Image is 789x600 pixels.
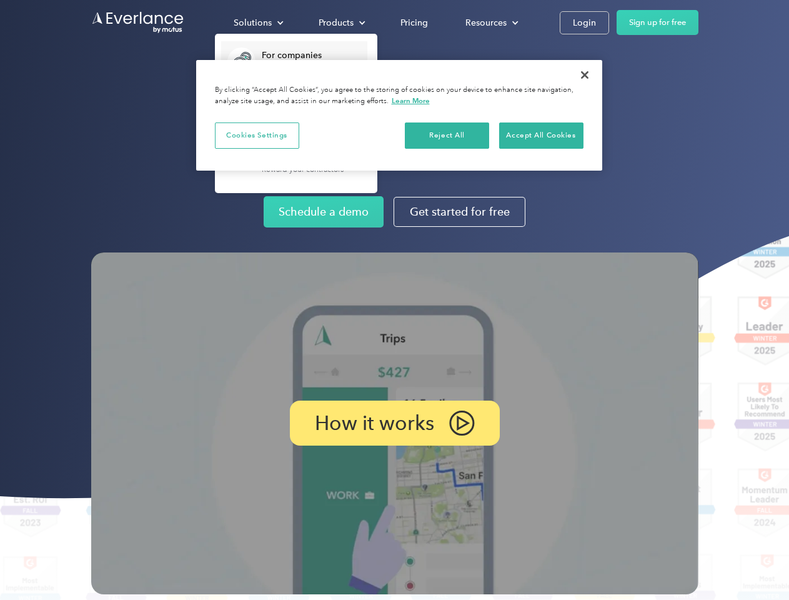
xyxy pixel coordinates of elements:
[499,122,583,149] button: Accept All Cookies
[215,34,377,193] nav: Solutions
[196,60,602,171] div: Cookie banner
[92,74,155,101] input: Submit
[465,15,507,31] div: Resources
[234,15,272,31] div: Solutions
[617,10,698,35] a: Sign up for free
[215,85,583,107] div: By clicking “Accept All Cookies”, you agree to the storing of cookies on your device to enhance s...
[560,11,609,34] a: Login
[215,122,299,149] button: Cookies Settings
[264,196,384,227] a: Schedule a demo
[405,122,489,149] button: Reject All
[573,15,596,31] div: Login
[453,12,528,34] div: Resources
[394,197,525,227] a: Get started for free
[91,11,185,34] a: Go to homepage
[221,41,367,82] a: For companiesEasy vehicle reimbursements
[319,15,354,31] div: Products
[571,61,598,89] button: Close
[392,96,430,105] a: More information about your privacy, opens in a new tab
[400,15,428,31] div: Pricing
[315,416,434,431] p: How it works
[221,12,294,34] div: Solutions
[388,12,440,34] a: Pricing
[306,12,375,34] div: Products
[262,49,361,62] div: For companies
[196,60,602,171] div: Privacy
